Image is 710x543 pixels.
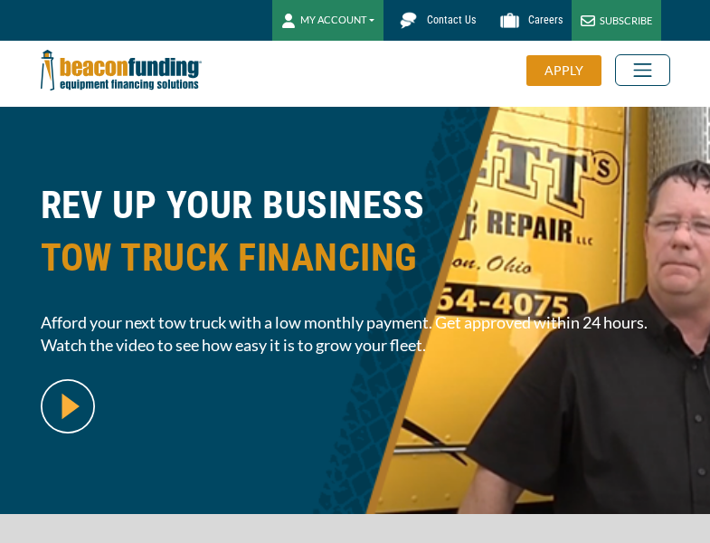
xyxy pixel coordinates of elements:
div: APPLY [526,55,601,86]
img: video modal pop-up play button [41,379,95,433]
a: Contact Us [383,5,485,36]
a: APPLY [526,55,615,86]
img: Beacon Funding Corporation logo [41,41,202,100]
span: Afford your next tow truck with a low monthly payment. Get approved within 24 hours. Watch the vi... [41,311,670,357]
h1: REV UP YOUR BUSINESS [41,179,670,298]
span: Careers [528,14,563,26]
a: Careers [485,5,572,36]
button: Toggle navigation [615,54,670,86]
img: Beacon Funding Careers [494,5,525,36]
img: Beacon Funding chat [393,5,424,36]
span: TOW TRUCK FINANCING [41,232,670,284]
span: Contact Us [427,14,476,26]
